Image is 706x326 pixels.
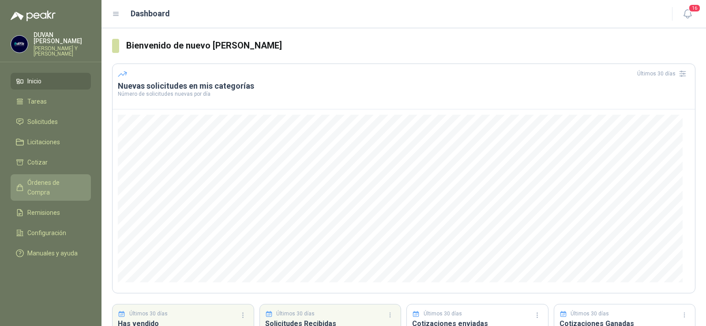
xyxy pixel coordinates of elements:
[27,97,47,106] span: Tareas
[27,76,41,86] span: Inicio
[11,134,91,150] a: Licitaciones
[27,117,58,127] span: Solicitudes
[27,228,66,238] span: Configuración
[276,310,315,318] p: Últimos 30 días
[637,67,690,81] div: Últimos 30 días
[34,46,91,56] p: [PERSON_NAME] Y [PERSON_NAME]
[126,39,695,52] h3: Bienvenido de nuevo [PERSON_NAME]
[11,93,91,110] a: Tareas
[688,4,701,12] span: 16
[11,113,91,130] a: Solicitudes
[571,310,609,318] p: Últimos 30 días
[27,178,83,197] span: Órdenes de Compra
[424,310,462,318] p: Últimos 30 días
[11,174,91,201] a: Órdenes de Compra
[27,137,60,147] span: Licitaciones
[11,225,91,241] a: Configuración
[27,157,48,167] span: Cotizar
[11,204,91,221] a: Remisiones
[27,248,78,258] span: Manuales y ayuda
[129,310,168,318] p: Últimos 30 días
[680,6,695,22] button: 16
[118,81,690,91] h3: Nuevas solicitudes en mis categorías
[11,11,56,21] img: Logo peakr
[11,36,28,52] img: Company Logo
[11,154,91,171] a: Cotizar
[118,91,690,97] p: Número de solicitudes nuevas por día
[11,73,91,90] a: Inicio
[131,7,170,20] h1: Dashboard
[27,208,60,217] span: Remisiones
[34,32,91,44] p: DUVAN [PERSON_NAME]
[11,245,91,262] a: Manuales y ayuda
